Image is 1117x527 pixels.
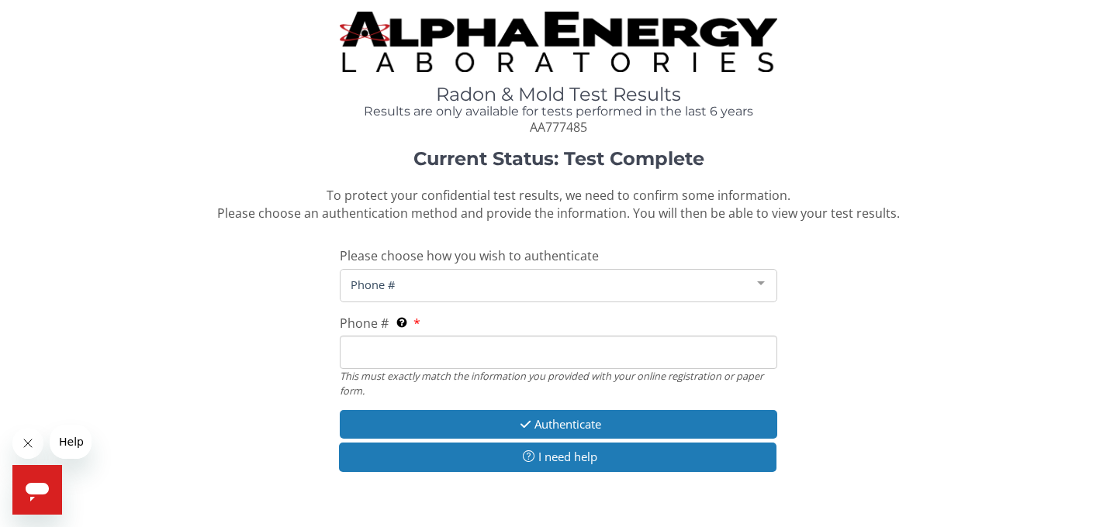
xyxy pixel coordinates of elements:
[12,465,62,515] iframe: Button to launch messaging window
[340,247,599,264] span: Please choose how you wish to authenticate
[12,428,43,459] iframe: Close message
[340,369,777,398] div: This must exactly match the information you provided with your online registration or paper form.
[340,84,777,105] h1: Radon & Mold Test Results
[530,119,587,136] span: AA777485
[340,105,777,119] h4: Results are only available for tests performed in the last 6 years
[340,12,777,72] img: TightCrop.jpg
[347,276,745,293] span: Phone #
[413,147,704,170] strong: Current Status: Test Complete
[340,410,777,439] button: Authenticate
[339,443,776,471] button: I need help
[340,315,389,332] span: Phone #
[50,425,92,459] iframe: Message from company
[217,187,900,222] span: To protect your confidential test results, we need to confirm some information. Please choose an ...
